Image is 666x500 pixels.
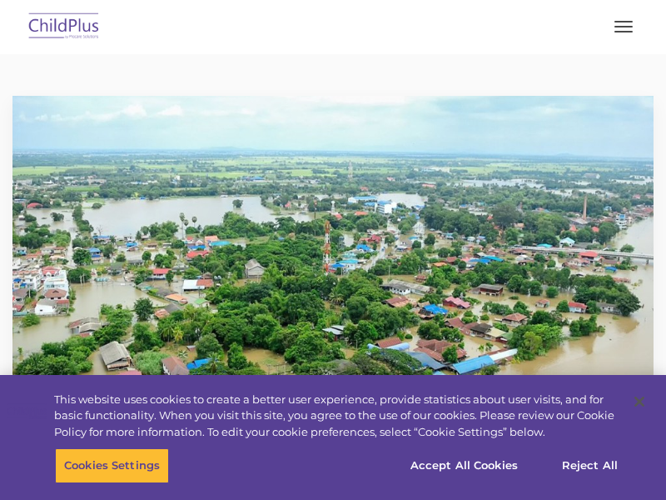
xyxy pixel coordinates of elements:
button: Close [621,383,658,420]
div: This website uses cookies to create a better user experience, provide statistics about user visit... [54,392,619,441]
img: ChildPlus by Procare Solutions [25,7,103,47]
button: Reject All [538,448,642,483]
button: Accept All Cookies [401,448,527,483]
button: Cookies Settings [55,448,169,483]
